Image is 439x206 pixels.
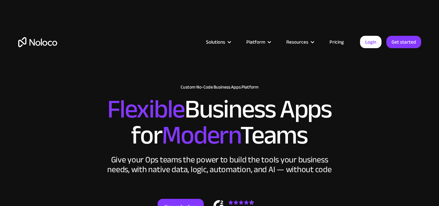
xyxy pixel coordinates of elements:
div: Give your Ops teams the power to build the tools your business needs, with native data, logic, au... [106,155,333,174]
h2: Business Apps for Teams [18,96,421,148]
span: Flexible [107,85,185,133]
h1: Custom No-Code Business Apps Platform [18,85,421,90]
div: Resources [278,38,321,46]
a: Pricing [321,38,352,46]
a: Get started [386,36,421,48]
div: Platform [238,38,278,46]
div: Resources [286,38,308,46]
div: Solutions [198,38,238,46]
div: Solutions [206,38,225,46]
span: Modern [162,111,240,159]
div: Platform [246,38,265,46]
a: home [18,37,57,47]
a: Login [360,36,381,48]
